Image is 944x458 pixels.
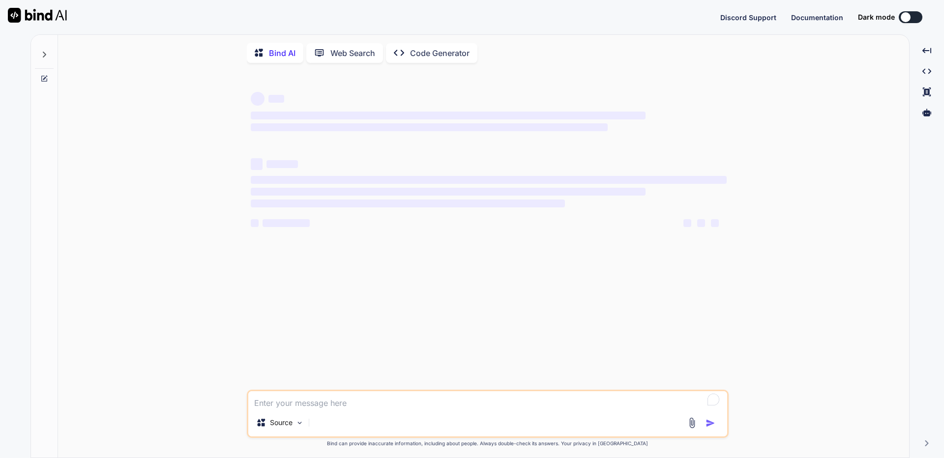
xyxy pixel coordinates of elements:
[251,188,646,196] span: ‌
[269,47,295,59] p: Bind AI
[330,47,375,59] p: Web Search
[683,219,691,227] span: ‌
[251,92,265,106] span: ‌
[858,12,895,22] span: Dark mode
[251,219,259,227] span: ‌
[266,160,298,168] span: ‌
[251,176,727,184] span: ‌
[791,12,843,23] button: Documentation
[697,219,705,227] span: ‌
[8,8,67,23] img: Bind AI
[251,112,646,119] span: ‌
[720,12,776,23] button: Discord Support
[720,13,776,22] span: Discord Support
[263,219,310,227] span: ‌
[248,391,727,409] textarea: To enrich screen reader interactions, please activate Accessibility in Grammarly extension settings
[251,158,263,170] span: ‌
[247,440,729,447] p: Bind can provide inaccurate information, including about people. Always double-check its answers....
[270,418,293,428] p: Source
[791,13,843,22] span: Documentation
[410,47,470,59] p: Code Generator
[686,417,698,429] img: attachment
[295,419,304,427] img: Pick Models
[711,219,719,227] span: ‌
[251,200,565,207] span: ‌
[268,95,284,103] span: ‌
[251,123,608,131] span: ‌
[706,418,715,428] img: icon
